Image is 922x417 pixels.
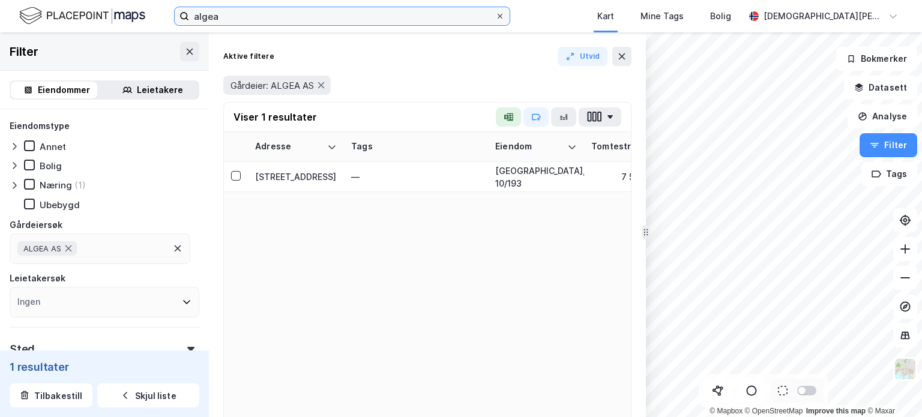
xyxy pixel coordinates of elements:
[97,383,199,407] button: Skjul liste
[40,179,72,191] div: Næring
[137,83,183,97] div: Leietakere
[861,162,917,186] button: Tags
[597,9,614,23] div: Kart
[894,358,917,380] img: Z
[40,199,80,211] div: Ubebygd
[836,47,917,71] button: Bokmerker
[640,9,684,23] div: Mine Tags
[19,5,145,26] img: logo.f888ab2527a4732fd821a326f86c7f29.svg
[10,42,38,61] div: Filter
[10,218,62,232] div: Gårdeiersøk
[255,170,337,183] div: [STREET_ADDRESS]
[10,359,199,374] div: 1 resultater
[745,407,803,415] a: OpenStreetMap
[862,359,922,417] div: Kontrollprogram for chat
[23,244,61,253] span: ALGEA AS
[764,9,884,23] div: [DEMOGRAPHIC_DATA][PERSON_NAME]
[40,141,66,152] div: Annet
[351,167,481,187] div: —
[860,133,917,157] button: Filter
[40,160,62,172] div: Bolig
[10,342,35,356] div: Sted
[10,383,92,407] button: Tilbakestill
[495,141,562,152] div: Eiendom
[591,170,655,183] div: 7 558 ㎡
[844,76,917,100] button: Datasett
[189,7,495,25] input: Søk på adresse, matrikkel, gårdeiere, leietakere eller personer
[710,9,731,23] div: Bolig
[230,80,314,91] span: Gårdeier: ALGEA AS
[862,359,922,417] iframe: Chat Widget
[710,407,743,415] a: Mapbox
[351,141,481,152] div: Tags
[495,164,577,190] div: [GEOGRAPHIC_DATA], 10/193
[223,52,274,61] div: Aktive filtere
[806,407,866,415] a: Improve this map
[10,119,70,133] div: Eiendomstype
[38,83,90,97] div: Eiendommer
[591,141,640,152] div: Tomtestr.
[10,271,65,286] div: Leietakersøk
[558,47,608,66] button: Utvid
[255,141,322,152] div: Adresse
[848,104,917,128] button: Analyse
[17,295,40,309] div: Ingen
[74,179,86,191] div: (1)
[234,110,317,124] div: Viser 1 resultater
